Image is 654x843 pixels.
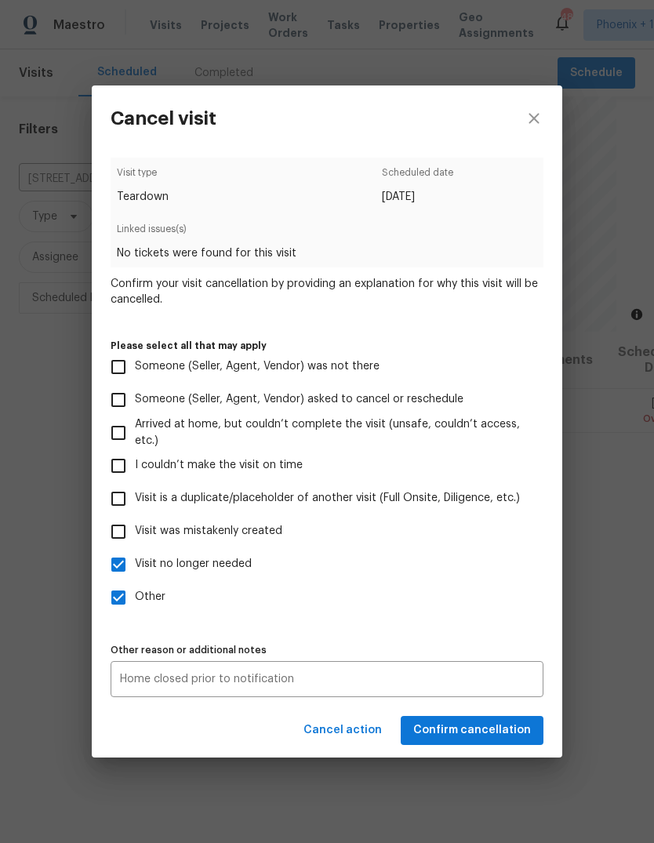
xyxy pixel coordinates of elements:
[111,645,543,655] label: Other reason or additional notes
[135,523,282,540] span: Visit was mistakenly created
[135,457,303,474] span: I couldn’t make the visit on time
[297,716,388,745] button: Cancel action
[135,358,380,375] span: Someone (Seller, Agent, Vendor) was not there
[135,589,165,605] span: Other
[135,490,520,507] span: Visit is a duplicate/placeholder of another visit (Full Onsite, Diligence, etc.)
[111,107,216,129] h3: Cancel visit
[135,416,531,449] span: Arrived at home, but couldn’t complete the visit (unsafe, couldn’t access, etc.)
[506,85,562,151] button: close
[382,189,453,205] span: [DATE]
[117,221,536,245] span: Linked issues(s)
[303,721,382,740] span: Cancel action
[382,165,453,189] span: Scheduled date
[413,721,531,740] span: Confirm cancellation
[117,189,169,205] span: Teardown
[117,165,169,189] span: Visit type
[111,276,543,307] span: Confirm your visit cancellation by providing an explanation for why this visit will be cancelled.
[401,716,543,745] button: Confirm cancellation
[135,391,463,408] span: Someone (Seller, Agent, Vendor) asked to cancel or reschedule
[135,556,252,572] span: Visit no longer needed
[117,245,536,261] span: No tickets were found for this visit
[111,341,543,351] label: Please select all that may apply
